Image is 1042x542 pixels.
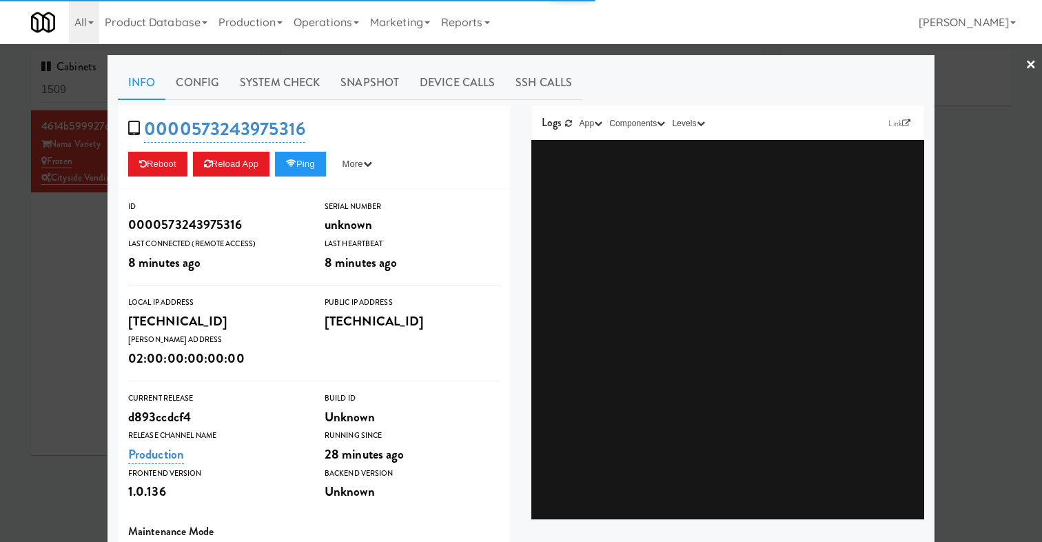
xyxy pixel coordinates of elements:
[668,117,708,130] button: Levels
[330,66,409,100] a: Snapshot
[1025,44,1036,87] a: ×
[325,237,500,251] div: Last Heartbeat
[325,392,500,405] div: Build Id
[576,117,606,130] button: App
[331,152,383,177] button: More
[128,237,304,251] div: Last Connected (Remote Access)
[325,480,500,503] div: Unknown
[144,116,305,143] a: 0000573243975316
[606,117,668,130] button: Components
[193,152,269,177] button: Reload App
[542,114,562,130] span: Logs
[128,523,214,539] span: Maintenance Mode
[128,429,304,443] div: Release Channel Name
[128,392,304,405] div: Current Release
[128,467,304,481] div: Frontend Version
[325,213,500,237] div: unknown
[325,429,500,443] div: Running Since
[128,480,304,503] div: 1.0.136
[325,445,404,463] span: 28 minutes ago
[31,10,55,34] img: Micromart
[128,152,187,177] button: Reboot
[229,66,330,100] a: System Check
[128,445,184,464] a: Production
[128,200,304,214] div: ID
[325,296,500,310] div: Public IP Address
[165,66,229,100] a: Config
[885,117,914,130] a: Link
[325,405,500,429] div: Unknown
[325,310,500,333] div: [TECHNICAL_ID]
[128,333,304,347] div: [PERSON_NAME] Address
[325,253,397,272] span: 8 minutes ago
[128,296,304,310] div: Local IP Address
[128,310,304,333] div: [TECHNICAL_ID]
[128,213,304,237] div: 0000573243975316
[325,467,500,481] div: Backend Version
[505,66,582,100] a: SSH Calls
[118,66,165,100] a: Info
[128,253,201,272] span: 8 minutes ago
[275,152,326,177] button: Ping
[325,200,500,214] div: Serial Number
[409,66,505,100] a: Device Calls
[128,347,304,370] div: 02:00:00:00:00:00
[128,405,304,429] div: d893ccdcf4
